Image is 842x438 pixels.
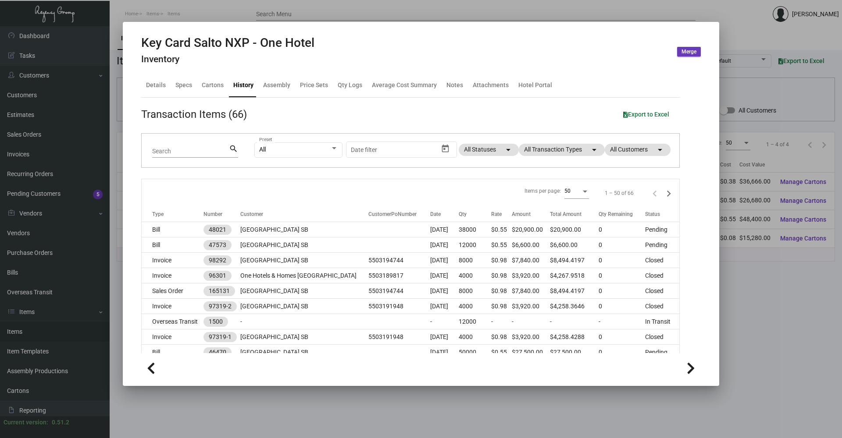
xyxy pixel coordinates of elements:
td: - [491,314,511,329]
td: [GEOGRAPHIC_DATA] SB [240,329,368,345]
div: Total Amount [550,210,599,218]
div: Price Sets [300,81,328,90]
mat-chip: All Statuses [459,144,519,156]
div: Current version: [4,418,48,427]
div: Type [152,210,203,218]
td: Invoice [142,299,203,314]
div: Qty Remaining [599,210,645,218]
mat-icon: arrow_drop_down [589,145,599,155]
td: $27,500.00 [512,345,550,360]
h4: Inventory [141,54,314,65]
td: - [550,314,599,329]
div: Qty Logs [338,81,362,90]
span: Merge [681,48,696,56]
mat-chip: 165131 [203,286,235,296]
td: 4000 [459,299,492,314]
div: Number [203,210,240,218]
mat-chip: 98292 [203,255,232,265]
div: Items per page: [524,187,561,195]
td: $3,920.00 [512,329,550,345]
div: Notes [446,81,463,90]
mat-chip: 47573 [203,240,232,250]
td: 8000 [459,253,492,268]
td: Bill [142,345,203,360]
span: Export to Excel [623,111,669,118]
td: $0.55 [491,345,511,360]
td: $0.98 [491,299,511,314]
td: $4,258.3646 [550,299,599,314]
td: $20,900.00 [512,222,550,237]
td: 38000 [459,222,492,237]
td: $0.98 [491,329,511,345]
td: [DATE] [430,253,459,268]
td: $0.98 [491,268,511,283]
span: 50 [564,188,571,194]
td: Closed [645,268,679,283]
div: Amount [512,210,531,218]
td: 0 [599,329,645,345]
td: [DATE] [430,345,459,360]
td: [GEOGRAPHIC_DATA] SB [240,253,368,268]
td: [DATE] [430,237,459,253]
td: 0 [599,237,645,253]
td: 5503194744 [368,283,430,299]
td: $7,840.00 [512,253,550,268]
td: $8,494.4197 [550,283,599,299]
td: 0 [599,283,645,299]
td: 4000 [459,268,492,283]
td: Invoice [142,329,203,345]
td: $4,258.4288 [550,329,599,345]
td: Invoice [142,253,203,268]
div: Qty [459,210,492,218]
td: Overseas Transit [142,314,203,329]
div: Qty Remaining [599,210,633,218]
mat-chip: 96301 [203,271,232,281]
div: 0.51.2 [52,418,69,427]
td: Bill [142,222,203,237]
button: Export to Excel [616,106,676,122]
td: 4000 [459,329,492,345]
td: $0.55 [491,222,511,237]
td: 12000 [459,314,492,329]
td: - [240,314,368,329]
td: [DATE] [430,329,459,345]
td: $20,900.00 [550,222,599,237]
td: 50000 [459,345,492,360]
td: [DATE] [430,283,459,299]
div: CustomerPoNumber [368,210,417,218]
td: [DATE] [430,222,459,237]
mat-chip: All Transaction Types [519,144,605,156]
td: $6,600.00 [550,237,599,253]
div: Cartons [202,81,224,90]
td: Closed [645,253,679,268]
div: Date [430,210,441,218]
div: Rate [491,210,511,218]
button: Previous page [648,186,662,200]
div: Type [152,210,164,218]
td: One Hotels & Homes [GEOGRAPHIC_DATA] [240,268,368,283]
td: 0 [599,299,645,314]
td: $0.98 [491,253,511,268]
td: [GEOGRAPHIC_DATA] SB [240,299,368,314]
td: In Transit [645,314,679,329]
td: 0 [599,345,645,360]
mat-chip: 97319-1 [203,332,237,342]
button: Next page [662,186,676,200]
td: Pending [645,222,679,237]
div: Total Amount [550,210,582,218]
td: [GEOGRAPHIC_DATA] SB [240,283,368,299]
div: History [233,81,253,90]
td: - [512,314,550,329]
td: $3,920.00 [512,299,550,314]
div: Hotel Portal [518,81,552,90]
input: Start date [351,146,378,153]
mat-chip: 46470 [203,347,232,357]
div: Average Cost Summary [372,81,437,90]
div: Transaction Items (66) [141,106,247,122]
div: Attachments [473,81,509,90]
div: Details [146,81,166,90]
mat-icon: search [229,144,238,154]
div: Status [645,210,660,218]
td: Bill [142,237,203,253]
div: 1 – 50 of 66 [605,189,634,197]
